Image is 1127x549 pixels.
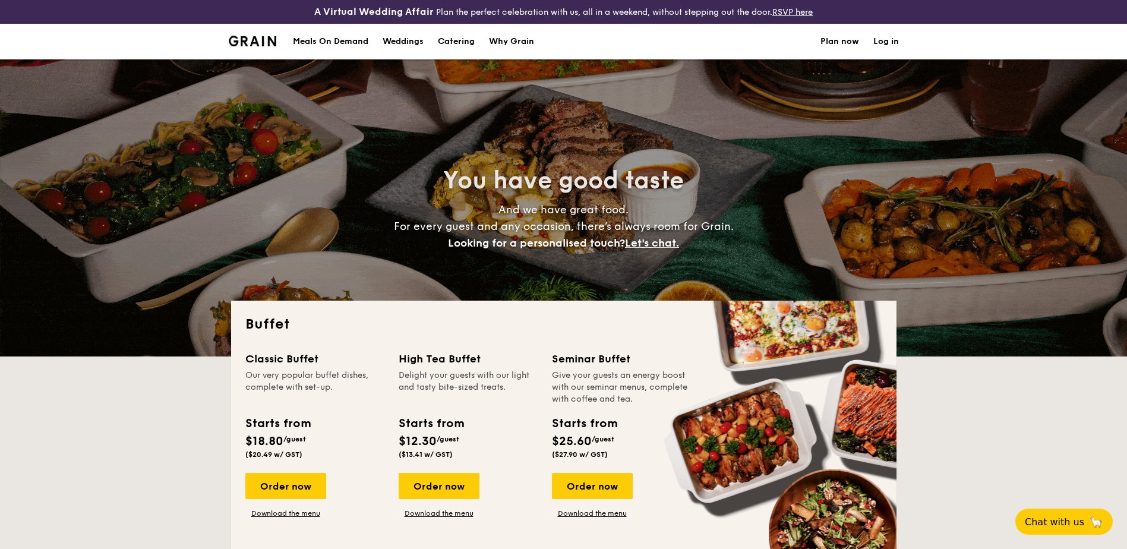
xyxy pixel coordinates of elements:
[229,36,277,46] img: Grain
[245,351,384,367] div: Classic Buffet
[552,370,691,405] div: Give your guests an energy boost with our seminar menus, complete with coffee and tea.
[592,435,614,443] span: /guest
[399,351,538,367] div: High Tea Buffet
[399,509,479,518] a: Download the menu
[399,450,453,459] span: ($13.41 w/ GST)
[394,203,734,250] span: And we have great food. For every guest and any occasion, there’s always room for Grain.
[489,24,534,59] div: Why Grain
[443,166,684,195] span: You have good taste
[222,5,906,19] div: Plan the perfect celebration with us, all in a weekend, without stepping out the door.
[245,473,326,499] div: Order now
[552,351,691,367] div: Seminar Buffet
[245,509,326,518] a: Download the menu
[1025,516,1084,528] span: Chat with us
[286,24,375,59] a: Meals On Demand
[399,415,463,433] div: Starts from
[245,434,283,449] span: $18.80
[625,236,679,250] span: Let's chat.
[437,435,459,443] span: /guest
[820,24,859,59] a: Plan now
[1015,509,1113,535] button: Chat with us🦙
[1089,515,1103,529] span: 🦙
[245,315,882,334] h2: Buffet
[552,509,633,518] a: Download the menu
[245,370,384,405] div: Our very popular buffet dishes, complete with set-up.
[552,473,633,499] div: Order now
[772,7,813,17] a: RSVP here
[873,24,899,59] a: Log in
[552,434,592,449] span: $25.60
[245,415,310,433] div: Starts from
[431,24,482,59] a: Catering
[438,24,475,59] h1: Catering
[399,434,437,449] span: $12.30
[229,36,277,46] a: Logotype
[383,24,424,59] div: Weddings
[399,370,538,405] div: Delight your guests with our light and tasty bite-sized treats.
[293,24,368,59] div: Meals On Demand
[283,435,306,443] span: /guest
[482,24,541,59] a: Why Grain
[552,415,617,433] div: Starts from
[399,473,479,499] div: Order now
[375,24,431,59] a: Weddings
[448,236,625,250] span: Looking for a personalised touch?
[245,450,302,459] span: ($20.49 w/ GST)
[314,5,434,19] h4: A Virtual Wedding Affair
[552,450,608,459] span: ($27.90 w/ GST)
